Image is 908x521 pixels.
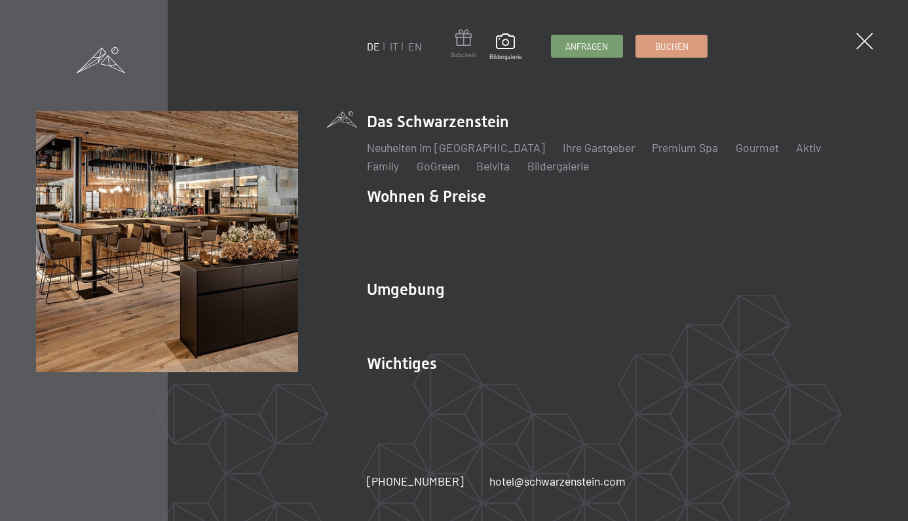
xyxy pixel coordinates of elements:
a: EN [408,40,422,52]
a: Ihre Gastgeber [563,140,635,155]
a: Aktiv [796,140,821,155]
a: Neuheiten im [GEOGRAPHIC_DATA] [367,140,545,155]
a: hotel@schwarzenstein.com [489,473,626,490]
span: Bildergalerie [489,53,522,61]
a: Gourmet [736,140,779,155]
a: Premium Spa [652,140,718,155]
a: Buchen [636,35,707,57]
span: Buchen [655,41,689,52]
span: Gutschein [451,51,476,59]
a: Bildergalerie [489,33,522,61]
span: [PHONE_NUMBER] [367,474,464,488]
a: GoGreen [417,159,459,173]
a: DE [367,40,380,52]
a: IT [390,40,398,52]
a: Family [367,159,399,173]
a: Anfragen [552,35,622,57]
span: Anfragen [565,41,608,52]
a: Gutschein [451,29,476,59]
a: [PHONE_NUMBER] [367,473,464,490]
a: Belvita [476,159,510,173]
a: Bildergalerie [527,159,589,173]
